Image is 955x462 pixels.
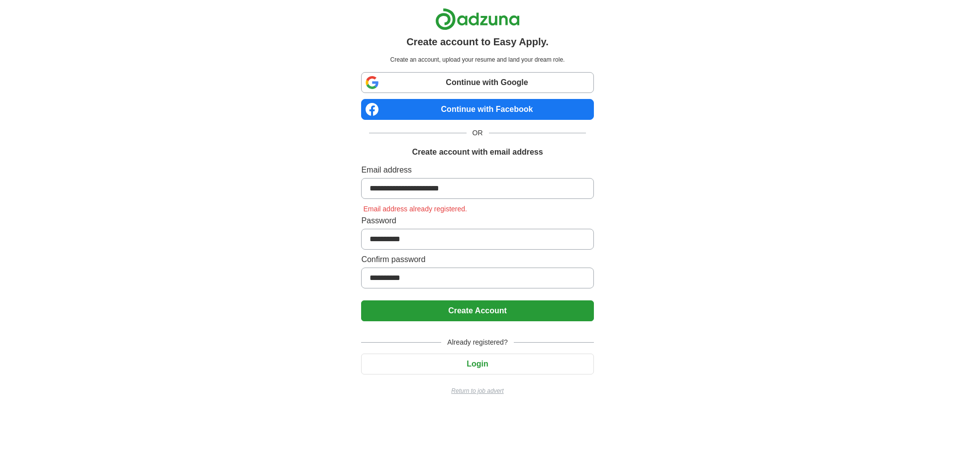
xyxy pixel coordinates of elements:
label: Confirm password [361,254,593,266]
button: Create Account [361,300,593,321]
img: Adzuna logo [435,8,520,30]
p: Create an account, upload your resume and land your dream role. [363,55,591,64]
span: Already registered? [441,337,513,348]
h1: Create account with email address [412,146,543,158]
a: Return to job advert [361,386,593,395]
a: Continue with Facebook [361,99,593,120]
button: Login [361,354,593,374]
span: OR [467,128,489,138]
a: Login [361,360,593,368]
label: Password [361,215,593,227]
label: Email address [361,164,593,176]
h1: Create account to Easy Apply. [406,34,549,49]
a: Continue with Google [361,72,593,93]
span: Email address already registered. [361,205,469,213]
